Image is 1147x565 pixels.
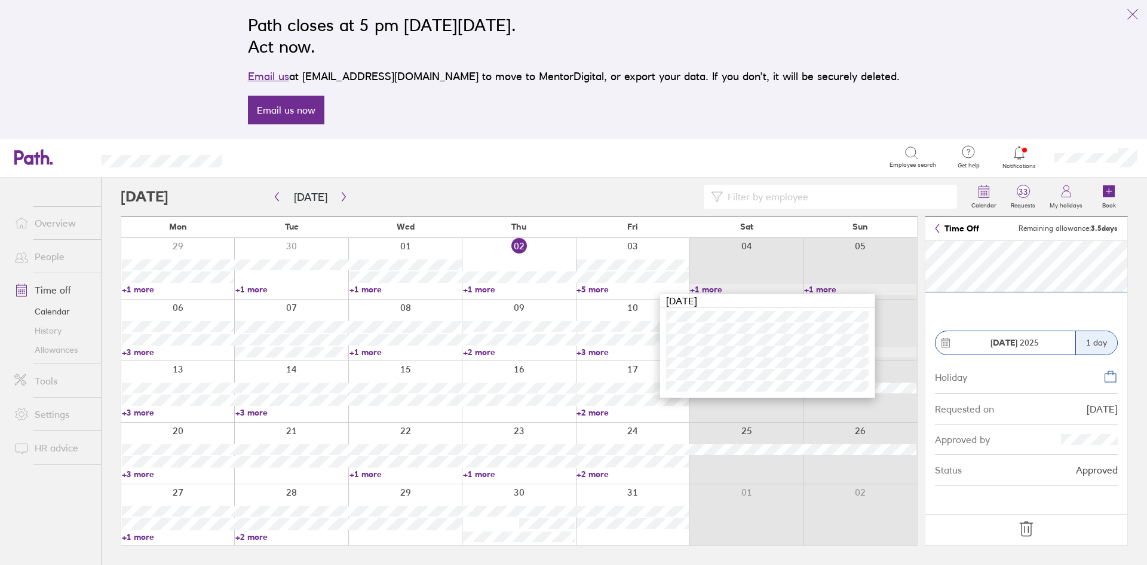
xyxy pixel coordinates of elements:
[397,222,415,231] span: Wed
[935,369,967,383] div: Holiday
[1090,178,1128,216] a: Book
[349,347,462,358] a: +1 more
[852,222,868,231] span: Sun
[1004,187,1042,197] span: 33
[463,284,575,295] a: +1 more
[935,404,994,414] div: Requested on
[463,347,575,358] a: +2 more
[122,469,234,480] a: +3 more
[949,162,988,169] span: Get help
[690,284,802,295] a: +1 more
[1042,198,1090,209] label: My holidays
[235,407,348,418] a: +3 more
[5,369,101,393] a: Tools
[740,222,753,231] span: Sat
[463,469,575,480] a: +1 more
[1019,224,1118,233] span: Remaining allowance:
[235,284,348,295] a: +1 more
[1004,198,1042,209] label: Requests
[248,14,900,57] h2: Path closes at 5 pm [DATE][DATE]. Act now.
[1095,198,1123,209] label: Book
[254,151,285,162] div: Search
[1000,163,1039,170] span: Notifications
[1042,178,1090,216] a: My holidays
[122,284,234,295] a: +1 more
[1076,465,1118,475] div: Approved
[576,347,689,358] a: +3 more
[935,465,962,475] div: Status
[990,338,1039,347] span: 2025
[1091,224,1118,233] strong: 3.5 days
[5,436,101,460] a: HR advice
[1000,145,1039,170] a: Notifications
[576,284,689,295] a: +5 more
[5,321,101,340] a: History
[990,337,1017,348] strong: [DATE]
[235,532,348,542] a: +2 more
[890,161,936,169] span: Employee search
[5,211,101,235] a: Overview
[122,407,234,418] a: +3 more
[627,222,638,231] span: Fri
[723,185,950,208] input: Filter by employee
[511,222,526,231] span: Thu
[1087,404,1118,414] div: [DATE]
[660,294,875,308] div: [DATE]
[1075,331,1117,355] div: 1 day
[122,347,234,358] a: +3 more
[169,222,187,231] span: Mon
[248,68,900,85] p: at [EMAIL_ADDRESS][DOMAIN_NAME] to move to MentorDigital, or export your data. If you don’t, it w...
[964,198,1004,209] label: Calendar
[5,340,101,359] a: Allowances
[5,402,101,426] a: Settings
[935,224,979,233] a: Time Off
[285,222,299,231] span: Tue
[576,469,689,480] a: +2 more
[248,96,324,124] a: Email us now
[349,469,462,480] a: +1 more
[1004,178,1042,216] a: 33Requests
[964,178,1004,216] a: Calendar
[5,302,101,321] a: Calendar
[248,70,289,83] a: Email us
[935,434,990,445] div: Approved by
[284,187,337,207] button: [DATE]
[5,245,101,268] a: People
[349,284,462,295] a: +1 more
[804,284,916,295] a: +1 more
[576,407,689,418] a: +2 more
[5,278,101,302] a: Time off
[122,532,234,542] a: +1 more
